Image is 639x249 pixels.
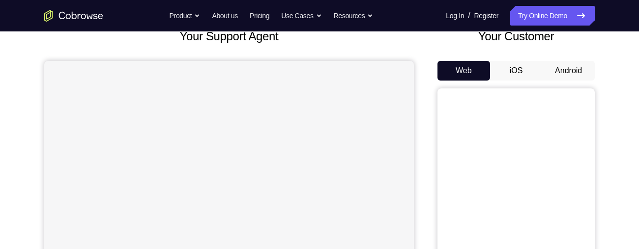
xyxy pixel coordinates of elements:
a: Pricing [250,6,269,26]
h2: Your Customer [437,28,595,45]
button: Web [437,61,490,81]
h2: Your Support Agent [44,28,414,45]
a: About us [212,6,237,26]
button: iOS [490,61,543,81]
button: Product [170,6,201,26]
button: Android [542,61,595,81]
a: Go to the home page [44,10,103,22]
button: Resources [334,6,374,26]
a: Log In [446,6,464,26]
a: Try Online Demo [510,6,595,26]
button: Use Cases [281,6,321,26]
a: Register [474,6,498,26]
span: / [468,10,470,22]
